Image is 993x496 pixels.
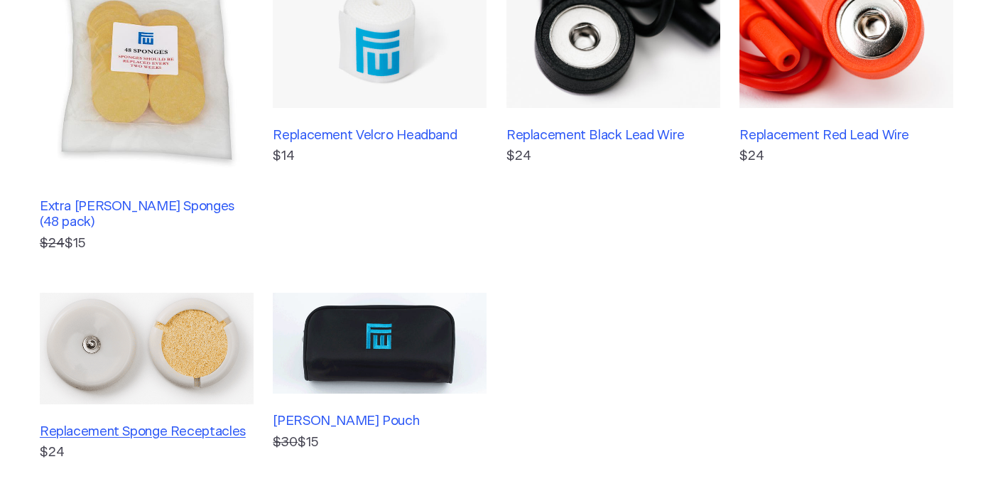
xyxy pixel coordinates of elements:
[273,293,487,394] img: Fisher Wallace Pouch
[273,436,298,449] s: $30
[273,433,487,453] p: $15
[40,234,254,254] p: $15
[273,414,487,429] h3: [PERSON_NAME] Pouch
[739,128,953,144] h3: Replacement Red Lead Wire
[506,128,720,144] h3: Replacement Black Lead Wire
[40,293,254,463] a: Replacement Sponge Receptacles$24
[273,293,487,463] a: [PERSON_NAME] Pouch $30$15
[40,443,254,463] p: $24
[40,293,254,404] img: Replacement Sponge Receptacles
[40,237,65,250] s: $24
[273,146,487,166] p: $14
[40,424,254,440] h3: Replacement Sponge Receptacles
[273,128,487,144] h3: Replacement Velcro Headband
[506,146,720,166] p: $24
[739,146,953,166] p: $24
[40,199,254,231] h3: Extra [PERSON_NAME] Sponges (48 pack)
